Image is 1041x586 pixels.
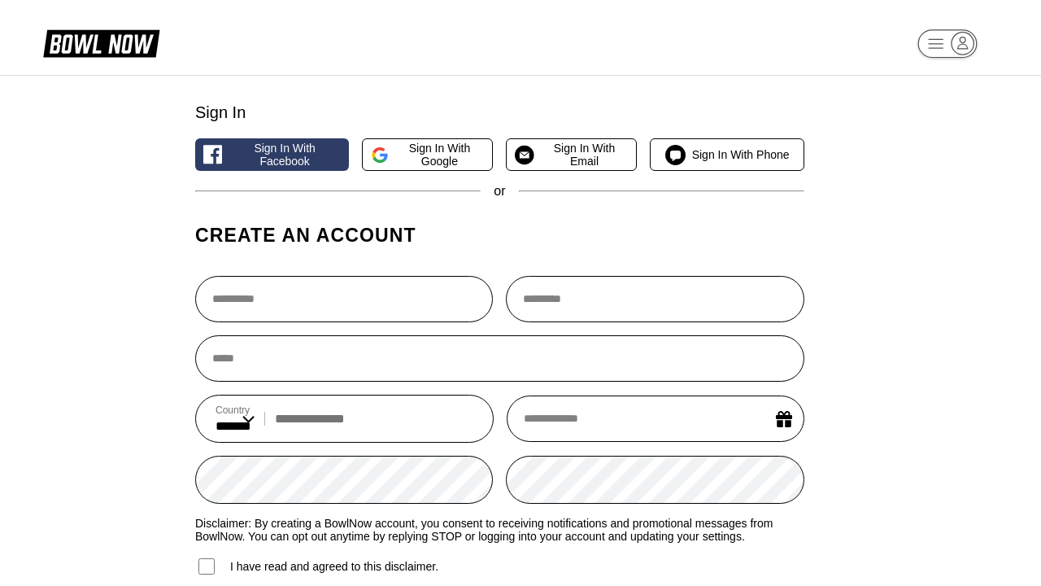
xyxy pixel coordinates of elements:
[229,142,340,168] span: Sign in with Facebook
[506,138,637,171] button: Sign in with Email
[195,138,349,171] button: Sign in with Facebook
[198,558,215,575] input: I have read and agreed to this disclaimer.
[195,517,804,543] label: Disclaimer: By creating a BowlNow account, you consent to receiving notifications and promotional...
[216,405,255,416] label: Country
[395,142,484,168] span: Sign in with Google
[195,184,804,199] div: or
[195,556,438,577] label: I have read and agreed to this disclaimer.
[362,138,493,171] button: Sign in with Google
[195,103,804,122] div: Sign In
[195,224,804,247] h1: Create an account
[541,142,629,168] span: Sign in with Email
[692,148,790,161] span: Sign in with Phone
[650,138,804,171] button: Sign in with Phone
